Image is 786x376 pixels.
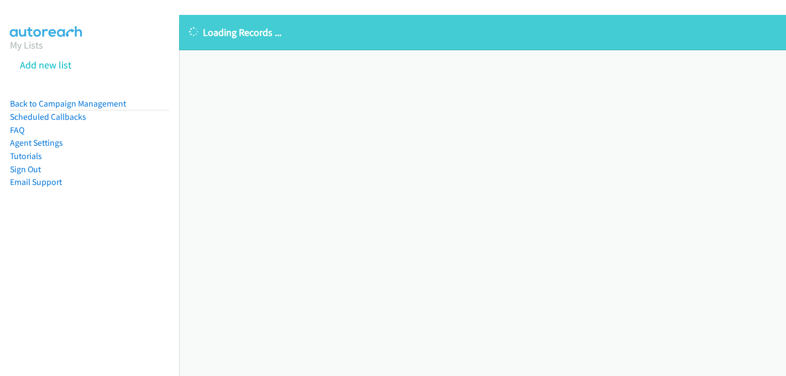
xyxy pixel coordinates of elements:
[10,137,63,148] a: Agent Settings
[10,112,86,122] a: Scheduled Callbacks
[10,151,42,161] a: Tutorials
[10,39,43,51] a: My Lists
[10,177,62,187] a: Email Support
[189,25,776,40] p: Loading Records ...
[10,164,41,174] a: Sign Out
[10,125,24,135] a: FAQ
[10,98,126,109] a: Back to Campaign Management
[20,59,71,71] a: Add new list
